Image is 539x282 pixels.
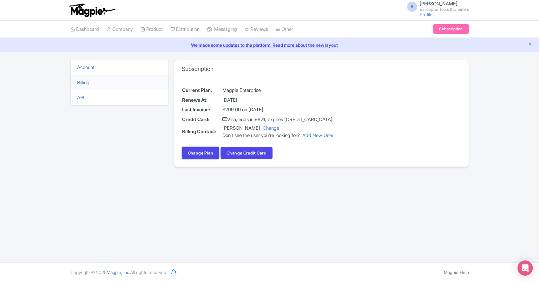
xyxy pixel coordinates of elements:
[70,21,99,38] a: Dashboard
[444,270,469,275] a: Magpie Help
[263,125,279,131] a: Change
[222,105,334,115] td: $299.00 on [DATE]
[302,132,333,138] a: Add New User
[420,7,469,11] small: Balicopter Tours & Charters
[420,1,457,7] span: [PERSON_NAME]
[517,260,533,276] div: Open Intercom Messenger
[77,94,84,100] a: API
[141,21,163,38] a: Product
[4,42,535,48] a: We made some updates to the platform. Read more about the new layout
[207,21,237,38] a: Messaging
[182,147,219,159] a: Change Plan
[433,24,469,34] a: Subscription
[182,115,222,125] th: Credit Card:
[67,269,171,276] div: Copyright © 2025 All rights reserved.
[107,21,133,38] a: Company
[182,65,214,72] h3: Subscription
[182,86,222,95] th: Current Plan:
[182,124,222,139] th: Billing Contact:
[182,105,222,115] th: Last Invoice:
[107,270,130,275] span: Magpie, Inc.
[420,12,432,17] a: Profile
[170,21,200,38] a: Distribution
[407,2,417,12] span: A
[67,3,116,17] img: logo-ab69f6fb50320c5b225c76a69d11143b.png
[528,41,533,48] button: Close announcement
[222,132,333,139] div: Don't see the user you're looking for?
[222,95,334,105] td: [DATE]
[403,1,469,11] a: A [PERSON_NAME] Balicopter Tours & Charters
[276,21,293,38] a: Other
[222,86,334,95] td: Magpie Enterprise
[222,115,334,125] td: Visa, ends in 9821, expires [CREDIT_CARD_DATA]
[77,79,89,86] a: Billing
[77,64,95,70] a: Account
[182,95,222,105] th: Renews At:
[222,124,334,139] td: [PERSON_NAME]
[245,21,268,38] a: Reviews
[220,147,273,159] button: Change Credit Card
